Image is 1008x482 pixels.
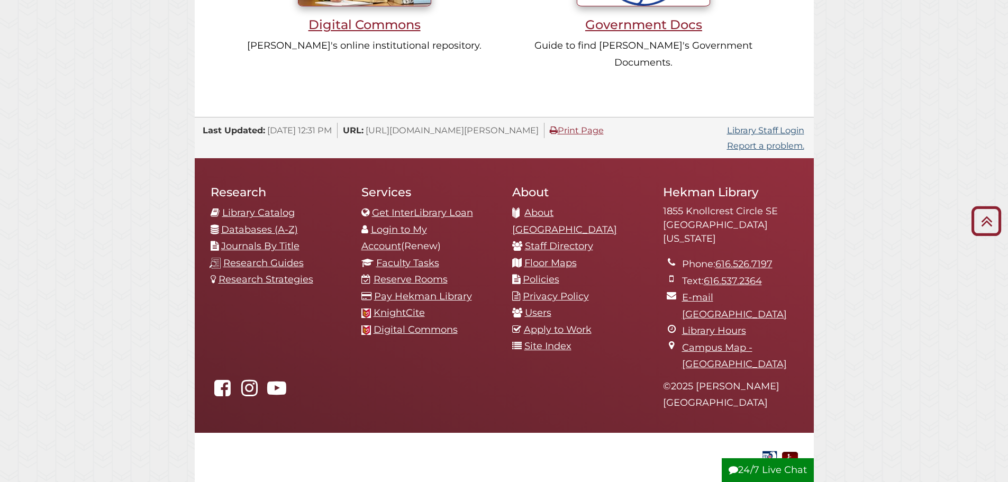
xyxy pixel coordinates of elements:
img: Government Documents Federal Depository Library [760,450,779,465]
h2: Hekman Library [663,185,798,199]
p: © 2025 [PERSON_NAME][GEOGRAPHIC_DATA] [663,378,798,412]
a: Library Catalog [222,207,295,219]
a: Pay Hekman Library [374,290,472,302]
span: [DATE] 12:31 PM [267,125,332,135]
img: Calvin favicon logo [361,325,371,335]
a: Digital Commons [374,324,458,335]
a: Faculty Tasks [376,257,439,269]
span: URL: [343,125,364,135]
a: Print Page [550,125,604,135]
img: Calvin favicon logo [361,308,371,318]
a: 616.526.7197 [715,258,773,270]
a: Reserve Rooms [374,274,448,285]
a: hekmanlibrary on Instagram [238,386,262,397]
a: Users [525,307,551,319]
p: Guide to find [PERSON_NAME]'s Government Documents. [524,38,764,71]
a: Library Hours [682,325,746,337]
p: [PERSON_NAME]'s online institutional repository. [245,38,484,54]
a: Research Guides [223,257,304,269]
a: Campus Map - [GEOGRAPHIC_DATA] [682,342,787,370]
h2: About [512,185,647,199]
h2: Services [361,185,496,199]
h2: Research [211,185,346,199]
a: Library Staff Login [727,125,804,135]
i: Print Page [550,126,558,134]
a: Research Strategies [219,274,313,285]
a: Apply to Work [524,324,592,335]
a: Staff Directory [525,240,593,252]
a: Disability Assistance [782,451,798,462]
h3: Government Docs [524,17,764,32]
li: Text: [682,273,798,290]
a: Floor Maps [524,257,577,269]
a: Login to My Account [361,224,427,252]
li: Phone: [682,256,798,273]
a: About [GEOGRAPHIC_DATA] [512,207,617,235]
span: Last Updated: [203,125,265,135]
span: [URL][DOMAIN_NAME][PERSON_NAME] [366,125,539,135]
a: E-mail [GEOGRAPHIC_DATA] [682,292,787,320]
a: Databases (A-Z) [221,224,298,235]
a: Report a problem. [727,140,804,151]
h3: Digital Commons [245,17,484,32]
a: Get InterLibrary Loan [372,207,473,219]
li: (Renew) [361,222,496,255]
a: Back to Top [967,212,1005,230]
a: Hekman Library on YouTube [265,386,289,397]
address: 1855 Knollcrest Circle SE [GEOGRAPHIC_DATA][US_STATE] [663,205,798,245]
a: Hekman Library on Facebook [211,386,235,397]
a: Policies [523,274,559,285]
a: Journals By Title [221,240,299,252]
a: Government Documents Federal Depository Library [760,451,779,462]
img: Disability Assistance [782,450,798,465]
a: Privacy Policy [523,290,589,302]
a: Site Index [524,340,571,352]
img: research-guides-icon-white_37x37.png [210,258,221,269]
a: KnightCite [374,307,425,319]
a: 616.537.2364 [704,275,762,287]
